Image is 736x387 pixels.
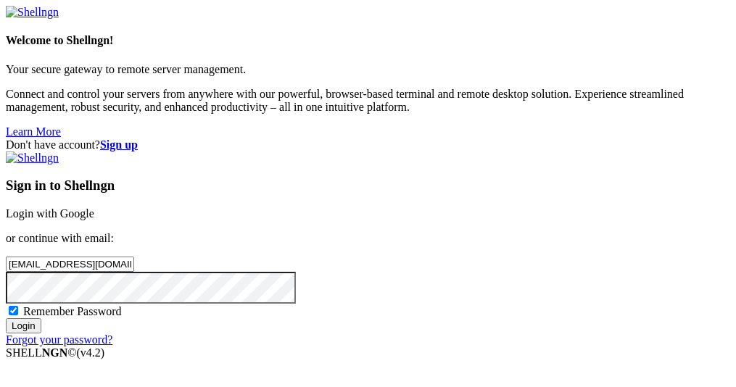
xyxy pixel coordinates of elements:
p: Your secure gateway to remote server management. [6,63,730,76]
b: NGN [42,346,68,359]
h3: Sign in to Shellngn [6,178,730,193]
a: Learn More [6,125,61,138]
div: Don't have account? [6,138,730,151]
input: Remember Password [9,306,18,315]
p: Connect and control your servers from anywhere with our powerful, browser-based terminal and remo... [6,88,730,114]
input: Email address [6,257,134,272]
a: Sign up [100,138,138,151]
span: Remember Password [23,305,122,317]
img: Shellngn [6,151,59,165]
a: Login with Google [6,207,94,220]
p: or continue with email: [6,232,730,245]
a: Forgot your password? [6,333,112,346]
h4: Welcome to Shellngn! [6,34,730,47]
input: Login [6,318,41,333]
img: Shellngn [6,6,59,19]
span: 4.2.0 [77,346,105,359]
span: SHELL © [6,346,104,359]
